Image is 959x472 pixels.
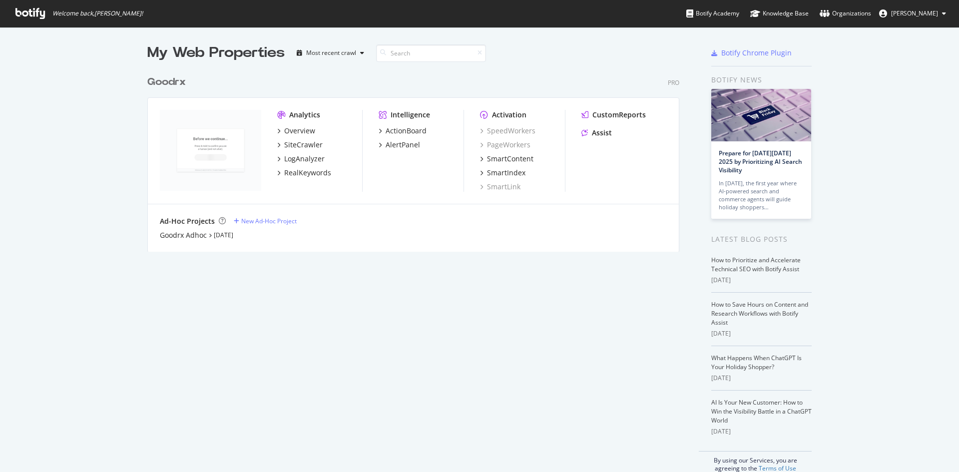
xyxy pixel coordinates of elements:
a: CustomReports [581,110,646,120]
a: Goodrx Adhoc [160,230,207,240]
input: Search [376,44,486,62]
div: LogAnalyzer [284,154,325,164]
div: Goodrx [147,75,186,89]
div: SmartContent [487,154,533,164]
div: My Web Properties [147,43,285,63]
a: How to Prioritize and Accelerate Technical SEO with Botify Assist [711,256,801,273]
div: Overview [284,126,315,136]
div: grid [147,63,687,252]
button: Most recent crawl [293,45,368,61]
a: SmartLink [480,182,520,192]
div: Organizations [820,8,871,18]
div: In [DATE], the first year where AI-powered search and commerce agents will guide holiday shoppers… [719,179,804,211]
div: [DATE] [711,374,812,383]
span: Andy Li [891,9,938,17]
a: SiteCrawler [277,140,323,150]
div: Latest Blog Posts [711,234,812,245]
div: Pro [668,78,679,87]
a: New Ad-Hoc Project [234,217,297,225]
button: [PERSON_NAME] [871,5,954,21]
div: SmartIndex [487,168,525,178]
div: [DATE] [711,427,812,436]
a: Botify Chrome Plugin [711,48,792,58]
div: RealKeywords [284,168,331,178]
div: Analytics [289,110,320,120]
a: RealKeywords [277,168,331,178]
span: Welcome back, [PERSON_NAME] ! [52,9,143,17]
div: Botify Chrome Plugin [721,48,792,58]
div: CustomReports [592,110,646,120]
div: Ad-Hoc Projects [160,216,215,226]
a: AlertPanel [379,140,420,150]
a: What Happens When ChatGPT Is Your Holiday Shopper? [711,354,802,371]
div: Activation [492,110,526,120]
div: [DATE] [711,329,812,338]
div: SiteCrawler [284,140,323,150]
a: SpeedWorkers [480,126,535,136]
a: Assist [581,128,612,138]
div: ActionBoard [386,126,427,136]
a: How to Save Hours on Content and Research Workflows with Botify Assist [711,300,808,327]
a: SmartContent [480,154,533,164]
a: AI Is Your New Customer: How to Win the Visibility Battle in a ChatGPT World [711,398,812,425]
img: Prepare for Black Friday 2025 by Prioritizing AI Search Visibility [711,89,811,141]
div: New Ad-Hoc Project [241,217,297,225]
a: Prepare for [DATE][DATE] 2025 by Prioritizing AI Search Visibility [719,149,802,174]
div: Assist [592,128,612,138]
a: ActionBoard [379,126,427,136]
div: Botify news [711,74,812,85]
div: Intelligence [391,110,430,120]
div: Botify Academy [686,8,739,18]
div: [DATE] [711,276,812,285]
a: PageWorkers [480,140,530,150]
a: SmartIndex [480,168,525,178]
a: Goodrx [147,75,190,89]
a: Overview [277,126,315,136]
img: goodrx.com [160,110,261,191]
a: [DATE] [214,231,233,239]
div: Most recent crawl [306,50,356,56]
a: LogAnalyzer [277,154,325,164]
div: AlertPanel [386,140,420,150]
div: Knowledge Base [750,8,809,18]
